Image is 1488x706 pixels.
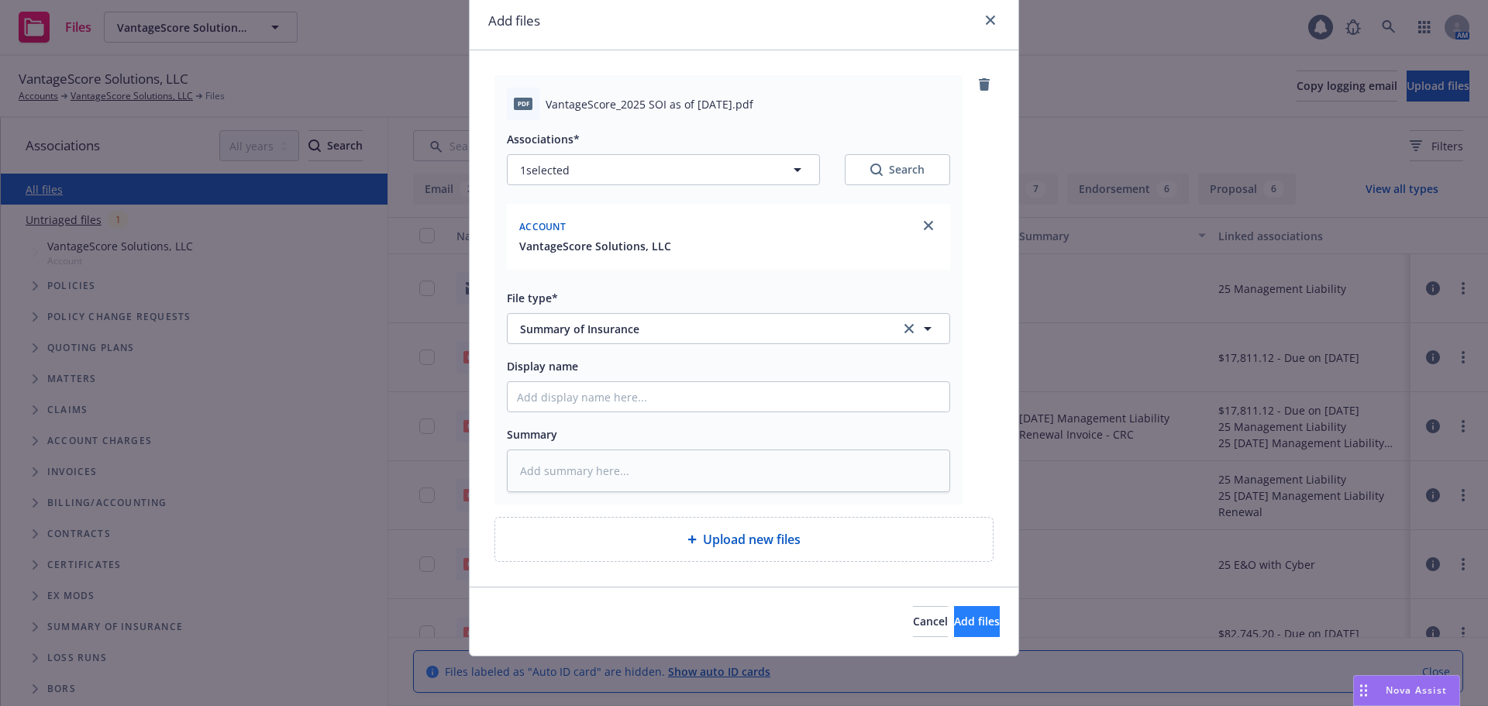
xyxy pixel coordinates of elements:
span: Summary [507,427,557,442]
span: Summary of Insurance [520,321,879,337]
span: Nova Assist [1386,684,1447,697]
span: 1 selected [520,162,570,178]
a: clear selection [900,319,918,338]
button: 1selected [507,154,820,185]
span: VantageScore_2025 SOI as of [DATE].pdf [546,96,753,112]
span: Upload new files [703,530,801,549]
button: Summary of Insuranceclear selection [507,313,950,344]
a: close [919,216,938,235]
button: VantageScore Solutions, LLC [519,238,671,254]
div: Upload new files [494,517,994,562]
div: Drag to move [1354,676,1373,705]
button: Cancel [913,606,948,637]
span: pdf [514,98,532,109]
span: Display name [507,359,578,374]
span: Add files [954,614,1000,629]
span: Cancel [913,614,948,629]
div: Search [870,162,925,177]
button: SearchSearch [845,154,950,185]
button: Add files [954,606,1000,637]
span: Associations* [507,132,580,146]
span: File type* [507,291,558,305]
input: Add display name here... [508,382,949,412]
a: remove [975,75,994,94]
svg: Search [870,164,883,176]
span: Account [519,220,566,233]
h1: Add files [488,11,540,31]
button: Nova Assist [1353,675,1460,706]
a: close [981,11,1000,29]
